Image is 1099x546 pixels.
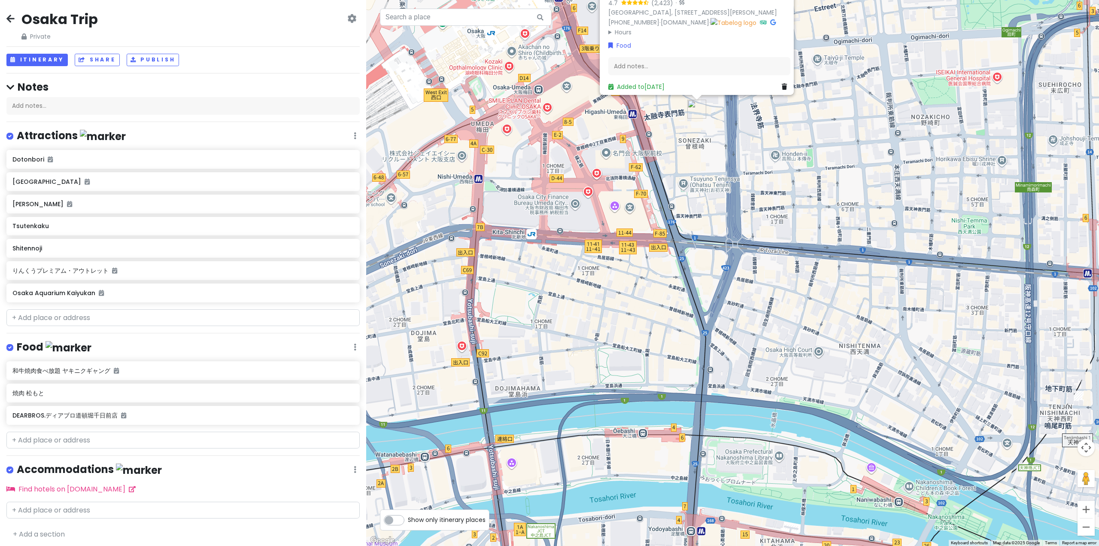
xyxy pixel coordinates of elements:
i: Google Maps [770,19,776,25]
h4: Accommodations [17,463,162,477]
h6: Tsutenkaku [12,222,354,230]
a: Delete place [782,82,790,91]
img: marker [46,341,91,354]
img: Tabelog [710,18,756,27]
button: Map camera controls [1078,439,1095,456]
i: Added to itinerary [99,290,104,296]
button: Publish [127,54,179,66]
h4: Notes [6,80,360,94]
a: Food [608,40,631,50]
a: [PHONE_NUMBER] [608,18,659,26]
button: Keyboard shortcuts [951,540,988,546]
h2: Osaka Trip [21,10,98,28]
input: Search a place [380,9,552,26]
i: Added to itinerary [67,201,72,207]
a: Added to[DATE] [608,82,665,91]
span: Show only itinerary places [408,515,486,525]
h4: Attractions [17,129,126,143]
button: Zoom out [1078,519,1095,536]
h6: Shitennoji [12,244,354,252]
button: Drag Pegman onto the map to open Street View [1078,470,1095,487]
a: + Add a section [13,529,65,539]
h6: Osaka Aquarium Kaiyukan [12,289,354,297]
a: Report a map error [1062,540,1096,545]
h6: DEARBROS.ディアブロ道頓堀千日前店 [12,412,354,419]
h6: [PERSON_NAME] [12,200,354,208]
div: Add notes... [608,57,790,75]
i: Added to itinerary [121,412,126,418]
h4: Food [17,340,91,354]
button: Itinerary [6,54,68,66]
a: Find hotels on [DOMAIN_NAME] [6,484,136,494]
i: Added to itinerary [112,268,117,274]
div: Add notes... [6,97,360,115]
h6: 和牛焼肉食べ放題 ヤキニクギャング [12,367,354,375]
input: + Add place or address [6,432,360,449]
img: Google [368,535,397,546]
a: [DOMAIN_NAME] [661,18,709,26]
button: Zoom in [1078,501,1095,518]
div: 和牛焼肉食べ放題 ヤキニクギャング [687,100,706,119]
h6: りんくうプレミアム・アウトレット [12,267,354,275]
input: + Add place or address [6,502,360,519]
i: Added to itinerary [85,179,90,185]
h6: 焼肉 松もと [12,389,354,397]
span: Map data ©2025 Google [993,540,1040,545]
h6: [GEOGRAPHIC_DATA] [12,178,354,186]
i: Added to itinerary [114,368,119,374]
i: Tripadvisor [760,19,767,25]
a: Terms (opens in new tab) [1045,540,1057,545]
a: [GEOGRAPHIC_DATA], [STREET_ADDRESS][PERSON_NAME] [608,8,777,17]
button: Share [75,54,119,66]
input: + Add place or address [6,309,360,326]
summary: Hours [608,27,790,37]
img: marker [80,130,126,143]
a: Open this area in Google Maps (opens a new window) [368,535,397,546]
span: Private [21,32,98,41]
h6: Dotonbori [12,156,354,163]
img: marker [116,464,162,477]
i: Added to itinerary [48,156,53,162]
